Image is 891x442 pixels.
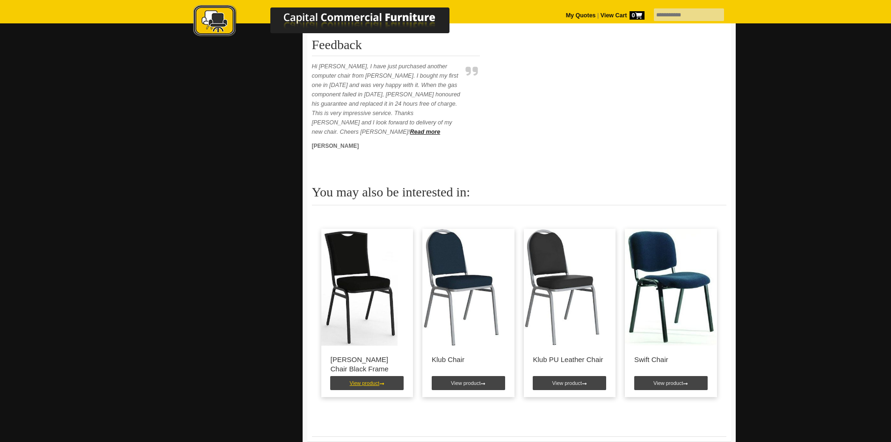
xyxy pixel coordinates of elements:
[566,12,596,19] a: My Quotes
[330,376,404,390] a: View product
[312,141,462,151] p: [PERSON_NAME]
[167,5,495,42] a: Capital Commercial Furniture Logo
[167,5,495,39] img: Capital Commercial Furniture Logo
[630,11,645,20] span: 0
[432,355,505,364] p: Klub Chair
[625,229,717,346] img: Swift Chair
[533,355,607,364] p: Klub PU Leather Chair
[634,355,708,364] p: Swift Chair
[312,38,480,56] h2: Feedback
[312,62,462,137] p: Hi [PERSON_NAME], I have just purchased another computer chair from [PERSON_NAME]. I bought my fi...
[524,229,601,346] img: Klub PU Leather Chair
[432,376,505,390] a: View product
[321,229,398,346] img: Adam Chair Black Frame
[634,376,708,390] a: View product
[601,12,645,19] strong: View Cart
[422,229,500,346] img: Klub Chair
[533,376,606,390] a: View product
[410,129,441,135] a: Read more
[331,355,404,374] p: [PERSON_NAME] Chair Black Frame
[599,12,644,19] a: View Cart0
[312,185,726,205] h2: You may also be interested in:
